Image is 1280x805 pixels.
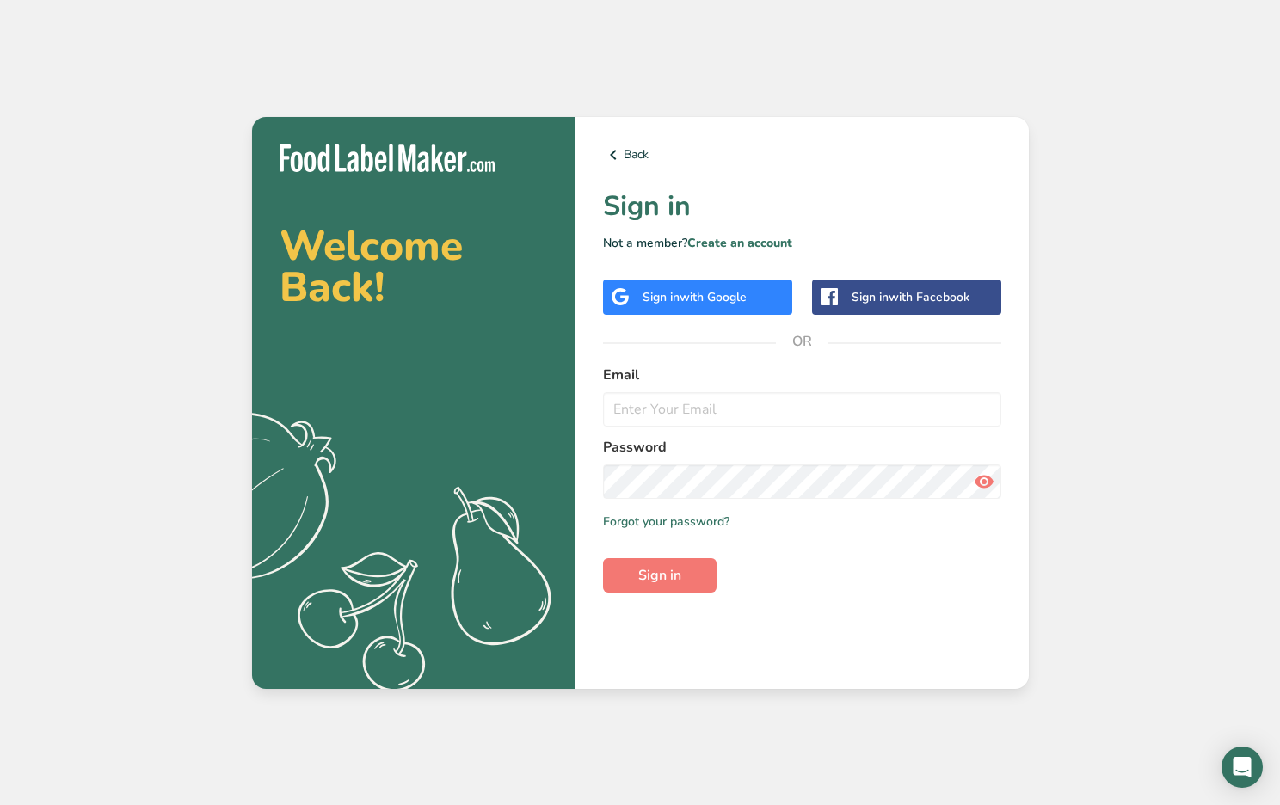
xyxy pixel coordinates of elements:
[603,437,1001,458] label: Password
[603,144,1001,165] a: Back
[889,289,969,305] span: with Facebook
[603,365,1001,385] label: Email
[603,558,717,593] button: Sign in
[603,392,1001,427] input: Enter Your Email
[603,513,729,531] a: Forgot your password?
[603,186,1001,227] h1: Sign in
[643,288,747,306] div: Sign in
[680,289,747,305] span: with Google
[776,316,828,367] span: OR
[280,225,548,308] h2: Welcome Back!
[687,235,792,251] a: Create an account
[1222,747,1263,788] div: Open Intercom Messenger
[638,565,681,586] span: Sign in
[280,144,495,173] img: Food Label Maker
[852,288,969,306] div: Sign in
[603,234,1001,252] p: Not a member?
